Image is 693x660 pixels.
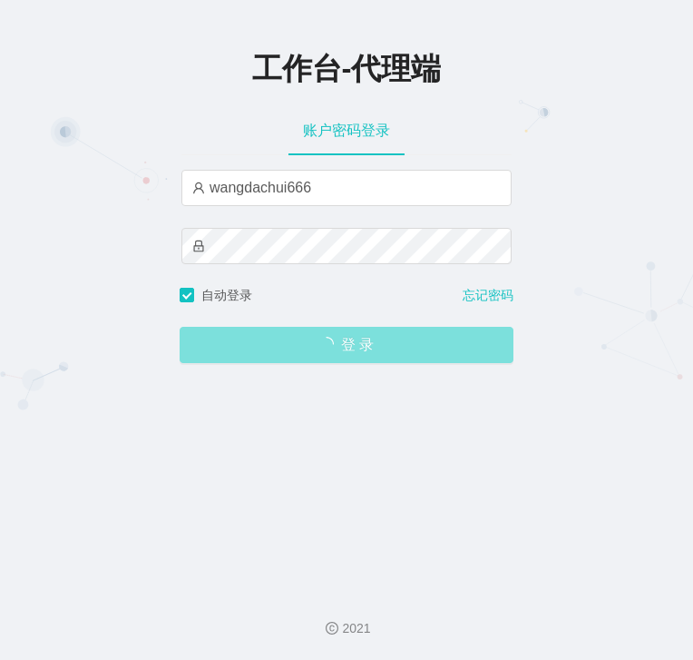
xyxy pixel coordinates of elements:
[192,240,205,252] i: 图标： 锁
[192,182,205,194] i: 图标： 用户
[326,622,338,635] i: 图标： 版权所有
[342,621,370,635] font: 2021
[194,288,259,302] span: 自动登录
[288,105,405,156] div: 账户密码登录
[463,286,513,305] a: 忘记密码
[252,52,442,85] span: 工作台-代理端
[181,170,512,206] input: 请输入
